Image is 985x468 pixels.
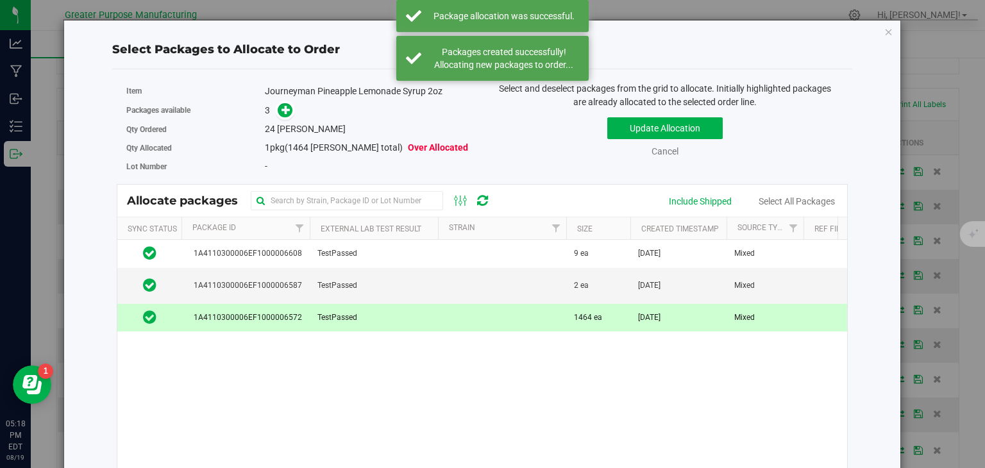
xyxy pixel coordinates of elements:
[737,223,787,232] a: Source Type
[734,280,755,292] span: Mixed
[251,191,443,210] input: Search by Strain, Package ID or Lot Number
[192,223,236,232] a: Package Id
[265,85,473,98] div: Journeyman Pineapple Lemonade Syrup 2oz
[265,142,468,153] span: pkg
[734,312,755,324] span: Mixed
[143,244,156,262] span: In Sync
[265,124,275,134] span: 24
[265,161,267,171] span: -
[641,224,719,233] a: Created Timestamp
[289,217,310,239] a: Filter
[189,280,302,292] span: 1A4110300006EF1000006587
[112,41,852,58] div: Select Packages to Allocate to Order
[499,83,831,107] span: Select and deselect packages from the grid to allocate. Initially highlighted packages are alread...
[189,247,302,260] span: 1A4110300006EF1000006608
[317,312,357,324] span: TestPassed
[13,365,51,404] iframe: Resource center
[127,194,251,208] span: Allocate packages
[428,10,579,22] div: Package allocation was successful.
[317,280,357,292] span: TestPassed
[126,85,265,97] label: Item
[782,217,804,239] a: Filter
[265,142,270,153] span: 1
[277,124,346,134] span: [PERSON_NAME]
[126,124,265,135] label: Qty Ordered
[574,312,602,324] span: 1464 ea
[126,142,265,154] label: Qty Allocated
[814,224,850,233] a: Ref Field
[285,142,403,153] span: (1464 [PERSON_NAME] total)
[638,312,661,324] span: [DATE]
[652,146,678,156] a: Cancel
[734,247,755,260] span: Mixed
[143,276,156,294] span: In Sync
[265,105,270,115] span: 3
[638,247,661,260] span: [DATE]
[449,223,475,232] a: Strain
[126,104,265,116] label: Packages available
[128,224,177,233] a: Sync Status
[126,161,265,172] label: Lot Number
[638,280,661,292] span: [DATE]
[189,312,302,324] span: 1A4110300006EF1000006572
[317,247,357,260] span: TestPassed
[574,247,589,260] span: 9 ea
[577,224,593,233] a: Size
[38,364,53,379] iframe: Resource center unread badge
[428,46,579,71] div: Packages created successfully! Allocating new packages to order...
[545,217,566,239] a: Filter
[669,195,732,208] div: Include Shipped
[607,117,723,139] button: Update Allocation
[321,224,421,233] a: External Lab Test Result
[143,308,156,326] span: In Sync
[408,142,468,153] span: Over Allocated
[574,280,589,292] span: 2 ea
[759,196,835,206] a: Select All Packages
